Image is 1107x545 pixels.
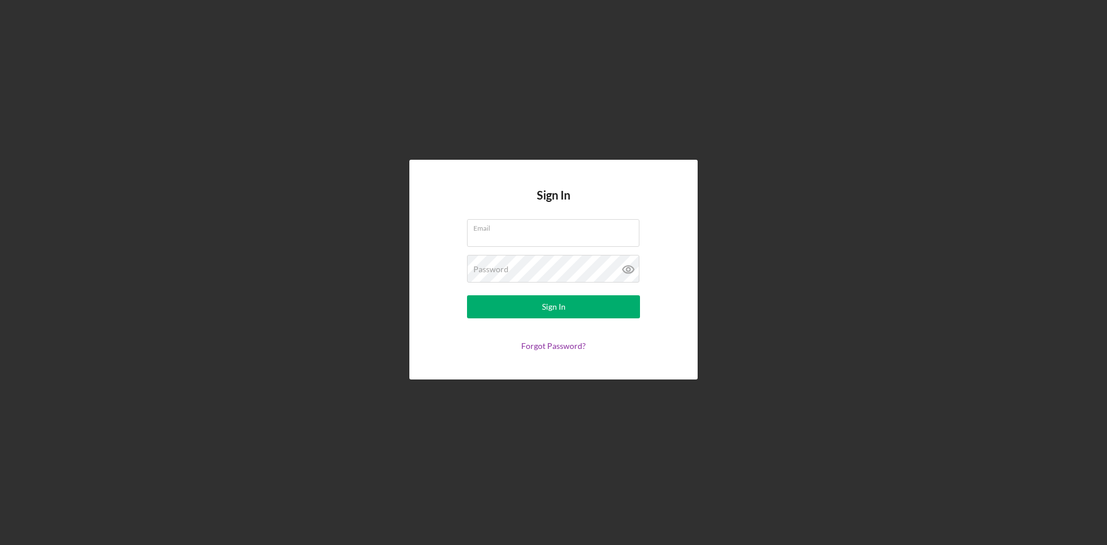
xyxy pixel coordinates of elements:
button: Sign In [467,295,640,318]
label: Email [473,220,639,232]
label: Password [473,265,509,274]
div: Sign In [542,295,566,318]
h4: Sign In [537,189,570,219]
a: Forgot Password? [521,341,586,351]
